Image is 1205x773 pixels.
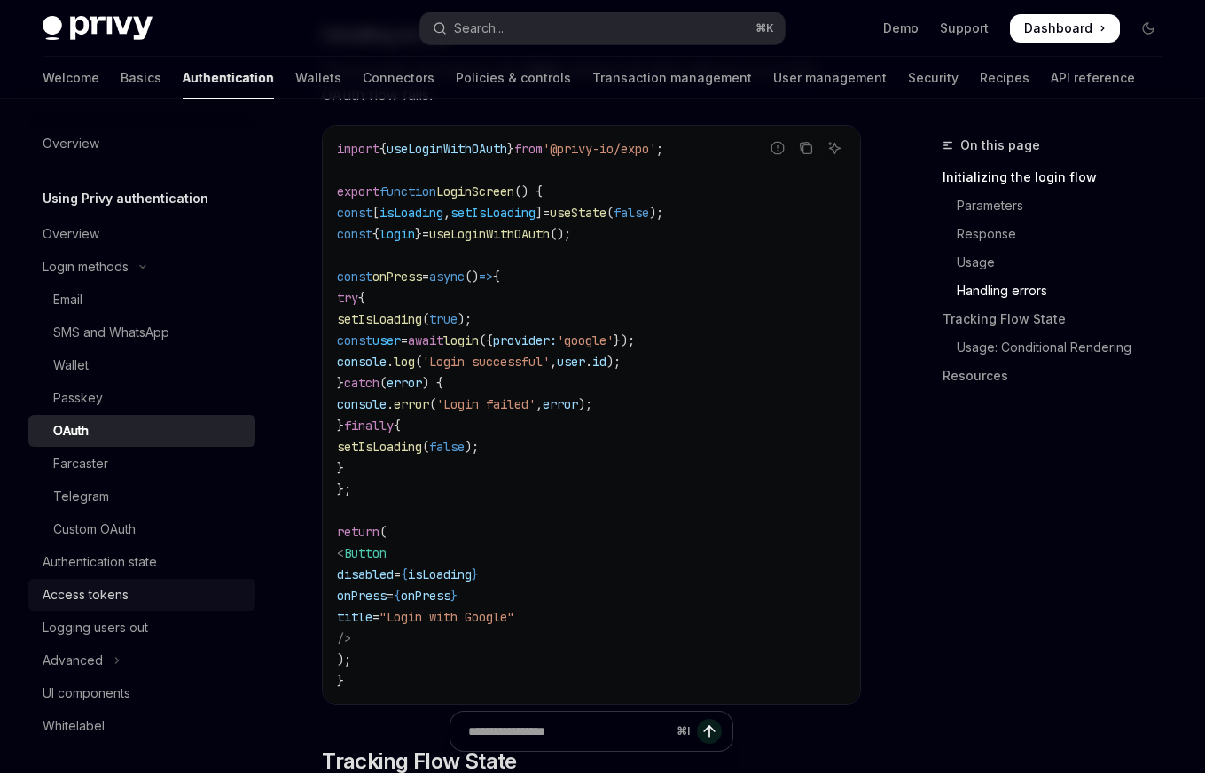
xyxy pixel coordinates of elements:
[337,183,379,199] span: export
[450,205,536,221] span: setIsLoading
[358,290,365,306] span: {
[536,205,543,221] span: ]
[28,513,255,545] a: Custom OAuth
[614,332,635,348] span: });
[337,460,344,476] span: }
[422,269,429,285] span: =
[387,588,394,604] span: =
[536,396,543,412] span: ,
[53,486,109,507] div: Telegram
[408,566,472,582] span: isLoading
[337,375,344,391] span: }
[429,396,436,412] span: (
[379,226,415,242] span: login
[592,354,606,370] span: id
[429,226,550,242] span: useLoginWithOAuth
[379,183,436,199] span: function
[543,141,656,157] span: '@privy-io/expo'
[450,588,458,604] span: }
[1051,57,1135,99] a: API reference
[943,333,1177,362] a: Usage: Conditional Rendering
[28,349,255,381] a: Wallet
[1010,14,1120,43] a: Dashboard
[372,332,401,348] span: user
[53,519,136,540] div: Custom OAuth
[337,481,351,497] span: };
[43,584,129,605] div: Access tokens
[28,218,255,250] a: Overview
[337,141,379,157] span: import
[514,141,543,157] span: from
[429,311,458,327] span: true
[614,205,649,221] span: false
[372,269,422,285] span: onPress
[43,650,103,671] div: Advanced
[883,20,919,37] a: Demo
[943,362,1177,390] a: Resources
[337,354,387,370] span: console
[557,354,585,370] span: user
[28,284,255,316] a: Email
[28,677,255,709] a: UI components
[363,57,434,99] a: Connectors
[443,205,450,221] span: ,
[550,354,557,370] span: ,
[465,439,479,455] span: );
[943,163,1177,191] a: Initializing the login flow
[943,220,1177,248] a: Response
[943,248,1177,277] a: Usage
[53,387,103,409] div: Passkey
[43,57,99,99] a: Welcome
[53,420,89,441] div: OAuth
[394,418,401,433] span: {
[28,546,255,578] a: Authentication state
[28,644,255,676] button: Toggle Advanced section
[458,311,472,327] span: );
[606,354,621,370] span: );
[656,141,663,157] span: ;
[1134,14,1162,43] button: Toggle dark mode
[43,16,153,41] img: dark logo
[415,226,422,242] span: }
[183,57,274,99] a: Authentication
[401,588,450,604] span: onPress
[337,332,372,348] span: const
[387,375,422,391] span: error
[337,418,344,433] span: }
[337,290,358,306] span: try
[468,712,669,751] input: Ask a question...
[337,609,372,625] span: title
[28,480,255,512] a: Telegram
[766,137,789,160] button: Report incorrect code
[550,205,606,221] span: useState
[585,354,592,370] span: .
[295,57,341,99] a: Wallets
[43,223,99,245] div: Overview
[943,305,1177,333] a: Tracking Flow State
[408,332,443,348] span: await
[337,545,344,561] span: <
[420,12,784,44] button: Open search
[53,289,82,310] div: Email
[422,375,443,391] span: ) {
[557,332,614,348] span: 'google'
[493,332,557,348] span: provider:
[43,188,208,209] h5: Using Privy authentication
[507,141,514,157] span: }
[28,251,255,283] button: Toggle Login methods section
[43,617,148,638] div: Logging users out
[43,715,105,737] div: Whitelabel
[755,21,774,35] span: ⌘ K
[429,439,465,455] span: false
[479,332,493,348] span: ({
[472,566,479,582] span: }
[387,354,394,370] span: .
[514,183,543,199] span: () {
[908,57,959,99] a: Security
[379,375,387,391] span: (
[1024,20,1092,37] span: Dashboard
[443,332,479,348] span: login
[422,226,429,242] span: =
[493,269,500,285] span: {
[28,415,255,447] a: OAuth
